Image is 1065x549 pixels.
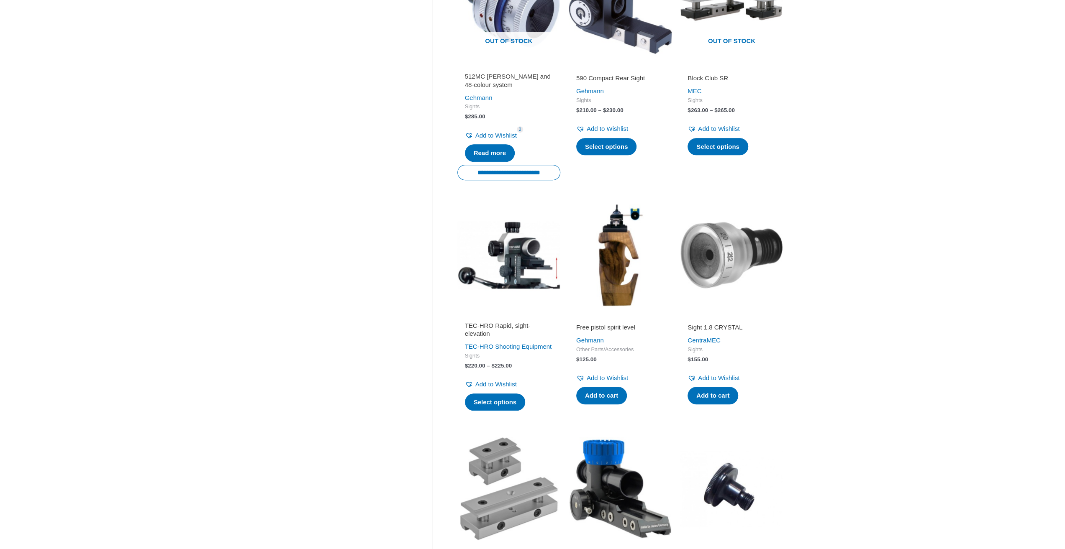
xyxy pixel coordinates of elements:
img: TEC-HRO Iris Diopter Disc [680,437,783,540]
img: Free pistol spirit level [569,204,672,306]
img: Sight 1.8 CRYSTAL [680,204,783,306]
h2: 512MC [PERSON_NAME] and 48-colour system [465,72,553,89]
bdi: 265.00 [714,107,735,113]
a: Gehmann [465,94,493,101]
bdi: 155.00 [688,356,708,363]
span: Add to Wishlist [698,374,739,381]
a: Add to Wishlist [465,130,517,141]
span: Out of stock [686,32,777,51]
span: Sights [576,97,664,104]
img: TEC-HRO Rapid [457,204,560,306]
span: Sights [688,346,775,353]
a: 590 Compact Rear Sight [576,74,664,85]
a: Select options for “Block Club SR” [688,138,748,156]
span: $ [576,107,580,113]
a: Add to Wishlist [688,123,739,135]
bdi: 230.00 [603,107,624,113]
a: Add to Wishlist [576,372,628,384]
h2: TEC-HRO Rapid, sight-elevation [465,322,553,338]
span: $ [491,363,495,369]
span: Add to Wishlist [475,132,517,139]
a: Sight 1.8 CRYSTAL [688,323,775,335]
a: Add to Wishlist [576,123,628,135]
span: – [710,107,713,113]
a: TEC-HRO Rapid, sight-elevation [465,322,553,341]
span: $ [603,107,606,113]
span: – [487,363,490,369]
iframe: Customer reviews powered by Trustpilot [465,312,553,322]
span: Add to Wishlist [475,380,517,388]
iframe: Customer reviews powered by Trustpilot [465,62,553,72]
a: Select options for “TEC-HRO Rapid, sight-elevation” [465,393,526,411]
iframe: Customer reviews powered by Trustpilot [688,312,775,322]
a: Centra [688,337,706,344]
a: Free pistol spirit level [576,323,664,335]
span: Add to Wishlist [587,374,628,381]
iframe: Customer reviews powered by Trustpilot [688,62,775,72]
span: Sights [688,97,775,104]
h2: Block Club SR [688,74,775,82]
span: – [598,107,601,113]
a: Add to cart: “Sight 1.8 CRYSTAL” [688,387,738,404]
h2: Sight 1.8 CRYSTAL [688,323,775,332]
bdi: 125.00 [576,356,597,363]
a: Select options for “590 Compact Rear Sight” [576,138,637,156]
span: $ [714,107,718,113]
span: $ [576,356,580,363]
span: $ [688,356,691,363]
img: Diopter Spy BR [569,437,672,540]
a: 512MC [PERSON_NAME] and 48-colour system [465,72,553,92]
iframe: Customer reviews powered by Trustpilot [576,62,664,72]
span: Add to Wishlist [587,125,628,132]
span: Add to Wishlist [698,125,739,132]
bdi: 220.00 [465,363,485,369]
a: TEC-HRO Shooting Equipment [465,343,552,350]
a: Block Club SR [688,74,775,85]
iframe: Customer reviews powered by Trustpilot [576,312,664,322]
a: MEC [706,337,720,344]
img: Block Club [457,437,560,540]
span: $ [465,363,468,369]
a: Add to Wishlist [465,378,517,390]
a: MEC [688,87,701,94]
span: 2 [517,126,524,133]
span: Other Parts/Accessories [576,346,664,353]
bdi: 210.00 [576,107,597,113]
span: Sights [465,352,553,360]
span: $ [688,107,691,113]
a: Add to Wishlist [688,372,739,384]
span: Out of stock [464,32,554,51]
a: Add to cart: “Free pistol spirit level” [576,387,627,404]
span: $ [465,113,468,120]
a: Gehmann [576,337,604,344]
span: Sights [465,103,553,110]
h2: Free pistol spirit level [576,323,664,332]
a: Read more about “512MC Gehmann iris and 48-colour system” [465,144,515,162]
bdi: 285.00 [465,113,485,120]
bdi: 225.00 [491,363,512,369]
a: Gehmann [576,87,604,94]
bdi: 263.00 [688,107,708,113]
h2: 590 Compact Rear Sight [576,74,664,82]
